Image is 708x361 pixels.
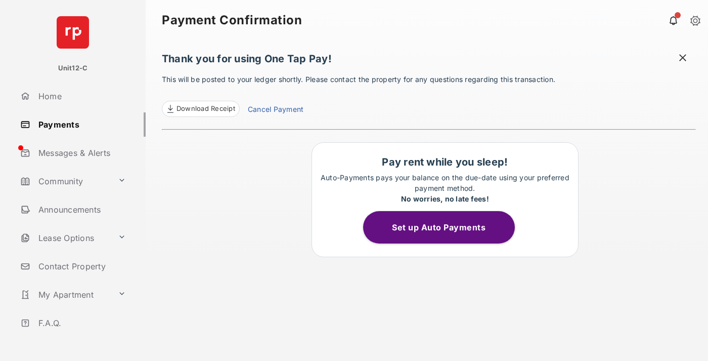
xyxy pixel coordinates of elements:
p: Auto-Payments pays your balance on the due-date using your preferred payment method. [317,172,573,204]
a: F.A.Q. [16,311,146,335]
h1: Thank you for using One Tap Pay! [162,53,696,70]
a: Set up Auto Payments [363,222,527,232]
a: Messages & Alerts [16,141,146,165]
p: This will be posted to your ledger shortly. Please contact the property for any questions regardi... [162,74,696,117]
img: svg+xml;base64,PHN2ZyB4bWxucz0iaHR0cDovL3d3dy53My5vcmcvMjAwMC9zdmciIHdpZHRoPSI2NCIgaGVpZ2h0PSI2NC... [57,16,89,49]
p: Unit12-C [58,63,88,73]
a: Download Receipt [162,101,240,117]
a: Cancel Payment [248,104,303,117]
a: Lease Options [16,226,114,250]
a: My Apartment [16,283,114,307]
a: Payments [16,112,146,137]
div: No worries, no late fees! [317,193,573,204]
a: Announcements [16,197,146,222]
h1: Pay rent while you sleep! [317,156,573,168]
a: Community [16,169,114,193]
span: Download Receipt [176,104,235,114]
strong: Payment Confirmation [162,14,302,26]
a: Home [16,84,146,108]
button: Set up Auto Payments [363,211,515,244]
a: Contact Property [16,254,146,278]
